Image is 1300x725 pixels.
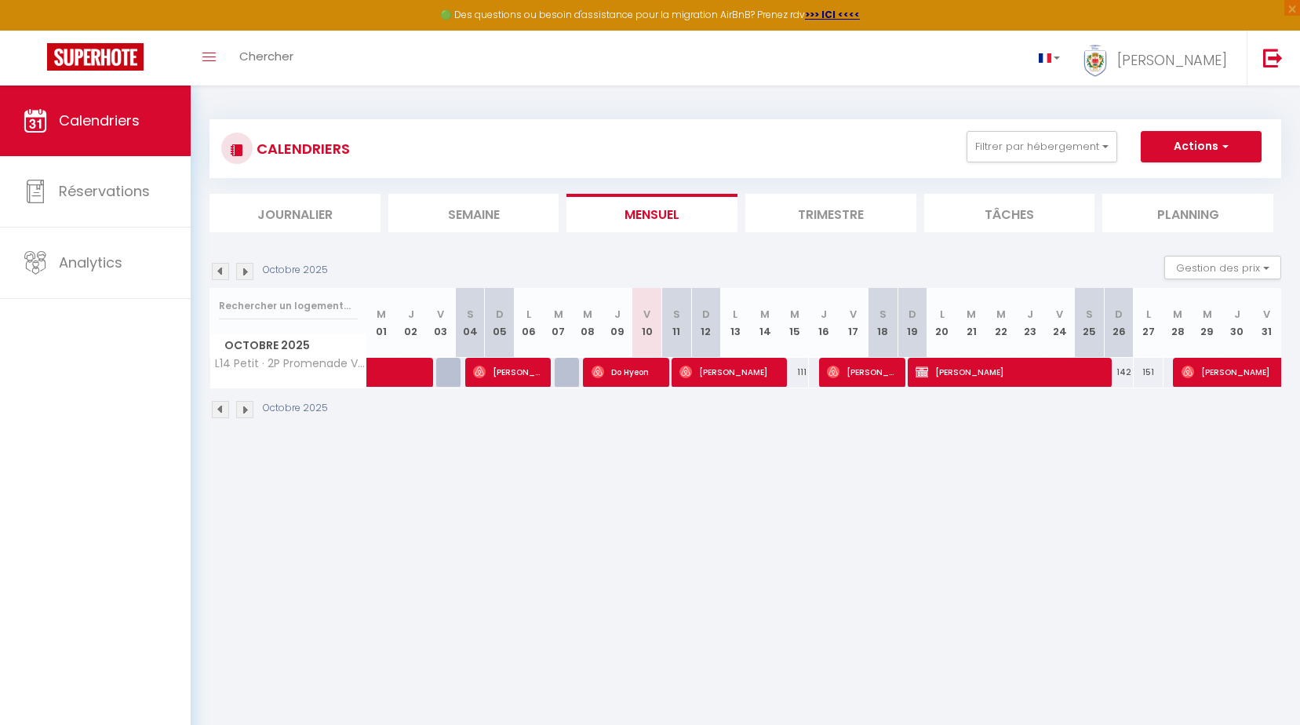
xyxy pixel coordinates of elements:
[59,181,150,201] span: Réservations
[927,288,957,358] th: 20
[1164,256,1281,279] button: Gestion des prix
[721,288,751,358] th: 13
[780,358,810,387] div: 111
[1075,288,1105,358] th: 25
[47,43,144,71] img: Super Booking
[827,357,897,387] span: [PERSON_NAME]
[1102,194,1273,232] li: Planning
[592,357,661,387] span: Do Hyeon
[253,131,350,166] h3: CALENDRIERS
[673,307,680,322] abbr: S
[583,307,592,322] abbr: M
[473,357,543,387] span: [PERSON_NAME]
[437,307,444,322] abbr: V
[986,288,1016,358] th: 22
[909,307,916,322] abbr: D
[209,194,381,232] li: Journalier
[1083,45,1107,77] img: ...
[496,307,504,322] abbr: D
[940,307,945,322] abbr: L
[388,194,559,232] li: Semaine
[1027,307,1033,322] abbr: J
[1251,288,1281,358] th: 31
[916,357,1105,387] span: [PERSON_NAME]
[879,307,887,322] abbr: S
[1146,307,1151,322] abbr: L
[956,288,986,358] th: 21
[702,307,710,322] abbr: D
[526,307,531,322] abbr: L
[614,307,621,322] abbr: J
[210,334,366,357] span: Octobre 2025
[839,288,868,358] th: 17
[1134,358,1163,387] div: 151
[408,307,414,322] abbr: J
[263,263,328,278] p: Octobre 2025
[1163,288,1193,358] th: 28
[745,194,916,232] li: Trimestre
[1045,288,1075,358] th: 24
[996,307,1006,322] abbr: M
[1203,307,1212,322] abbr: M
[868,288,898,358] th: 18
[239,48,293,64] span: Chercher
[467,307,474,322] abbr: S
[396,288,426,358] th: 02
[924,194,1095,232] li: Tâches
[263,401,328,416] p: Octobre 2025
[750,288,780,358] th: 14
[485,288,515,358] th: 05
[544,288,574,358] th: 07
[1016,288,1046,358] th: 23
[367,288,397,358] th: 01
[643,307,650,322] abbr: V
[1104,358,1134,387] div: 142
[1141,131,1262,162] button: Actions
[809,288,839,358] th: 16
[679,357,779,387] span: [PERSON_NAME]
[1104,288,1134,358] th: 26
[59,253,122,272] span: Analytics
[1193,288,1222,358] th: 29
[1173,307,1182,322] abbr: M
[213,358,370,370] span: L14 Petit · 2P Promenade Vue Mer climatisé, spacieux/ Balcon
[574,288,603,358] th: 08
[1115,307,1123,322] abbr: D
[59,111,140,130] span: Calendriers
[1134,288,1163,358] th: 27
[566,194,737,232] li: Mensuel
[967,307,976,322] abbr: M
[850,307,857,322] abbr: V
[632,288,662,358] th: 10
[455,288,485,358] th: 04
[805,8,860,21] a: >>> ICI <<<<
[1056,307,1063,322] abbr: V
[219,292,358,320] input: Rechercher un logement...
[661,288,691,358] th: 11
[733,307,737,322] abbr: L
[554,307,563,322] abbr: M
[377,307,386,322] abbr: M
[691,288,721,358] th: 12
[1072,31,1247,86] a: ... [PERSON_NAME]
[1086,307,1093,322] abbr: S
[821,307,827,322] abbr: J
[1263,48,1283,67] img: logout
[426,288,456,358] th: 03
[1222,288,1252,358] th: 30
[514,288,544,358] th: 06
[790,307,799,322] abbr: M
[228,31,305,86] a: Chercher
[760,307,770,322] abbr: M
[1263,307,1270,322] abbr: V
[967,131,1117,162] button: Filtrer par hébergement
[1117,50,1227,70] span: [PERSON_NAME]
[1234,307,1240,322] abbr: J
[898,288,927,358] th: 19
[603,288,632,358] th: 09
[780,288,810,358] th: 15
